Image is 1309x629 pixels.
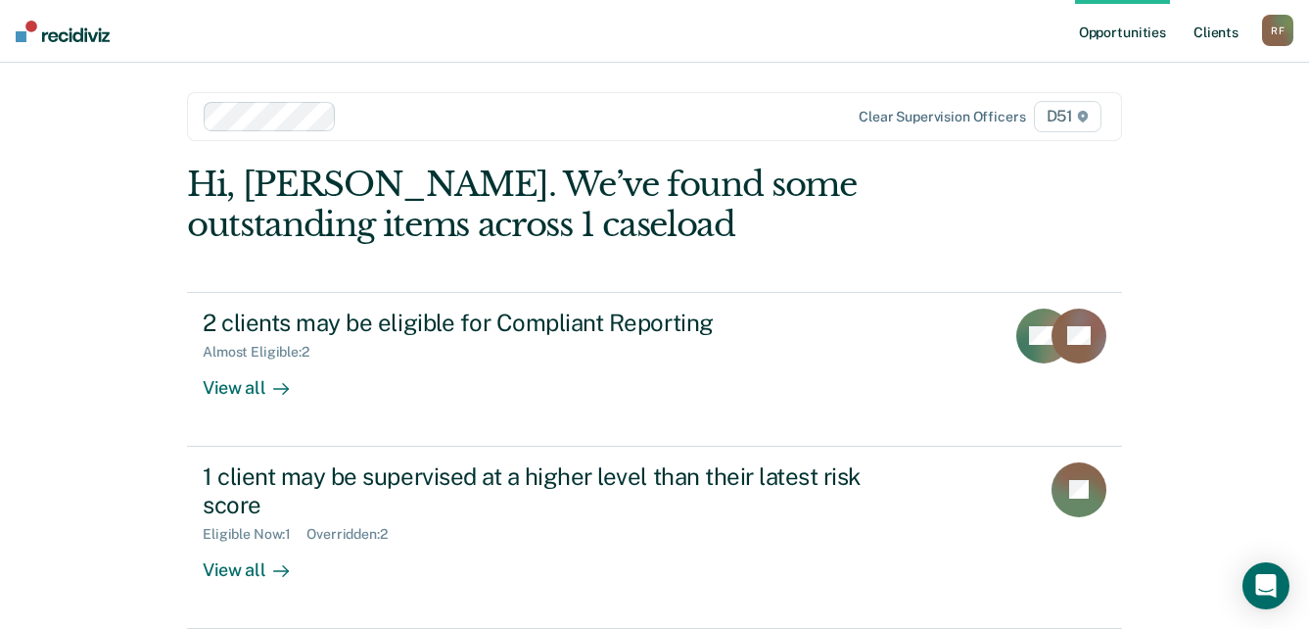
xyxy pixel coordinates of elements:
div: Open Intercom Messenger [1242,562,1289,609]
div: Overridden : 2 [306,526,402,543]
div: 1 client may be supervised at a higher level than their latest risk score [203,462,890,519]
div: R F [1262,15,1293,46]
a: 1 client may be supervised at a higher level than their latest risk scoreEligible Now:1Overridden... [187,447,1122,629]
button: RF [1262,15,1293,46]
div: Hi, [PERSON_NAME]. We’ve found some outstanding items across 1 caseload [187,165,935,245]
div: Clear supervision officers [859,109,1025,125]
span: D51 [1034,101,1101,132]
img: Recidiviz [16,21,110,42]
div: View all [203,361,312,399]
a: 2 clients may be eligible for Compliant ReportingAlmost Eligible:2View all [187,292,1122,447]
div: View all [203,543,312,581]
div: Almost Eligible : 2 [203,344,325,361]
div: Eligible Now : 1 [203,526,306,543]
div: 2 clients may be eligible for Compliant Reporting [203,309,890,337]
